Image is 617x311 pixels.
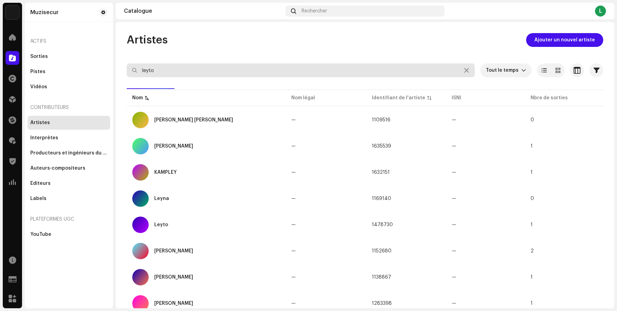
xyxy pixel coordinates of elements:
span: — [291,170,296,175]
span: 1 [531,222,533,227]
re-m-nav-item: YouTube [28,228,110,241]
span: — [452,275,456,280]
div: Producteurs et ingénieurs du son [30,150,107,156]
span: 1152680 [372,249,391,253]
span: — [291,275,296,280]
span: 1 [531,275,533,280]
span: Rechercher [302,8,327,14]
div: Muzisecur [30,10,59,15]
span: 0 [531,118,534,122]
span: — [452,170,456,175]
span: — [291,118,296,122]
span: 1109516 [372,118,390,122]
span: — [291,249,296,253]
span: 1169140 [372,196,391,201]
div: Leyto [154,222,168,227]
div: Interprètes [30,135,58,141]
re-m-nav-item: Éditeurs [28,177,110,190]
re-m-nav-item: Pistes [28,65,110,79]
div: Artistes [30,120,50,126]
div: Leyna [154,196,169,201]
div: Barkley Miguel Panzo [154,118,233,122]
span: — [452,118,456,122]
div: Shirley Murdock [154,301,193,306]
div: Nom [132,94,143,101]
div: Sorties [30,54,48,59]
div: Catalogue [124,8,283,14]
span: — [452,222,456,227]
span: — [452,301,456,306]
button: Ajouter un nouvel artiste [526,33,603,47]
span: 1 [531,301,533,306]
div: Identifiant de l'artiste [372,94,425,101]
span: — [452,249,456,253]
re-m-nav-item: Artistes [28,116,110,130]
div: Éditeurs [30,181,51,186]
div: YouTube [30,232,51,237]
span: — [291,222,296,227]
span: — [452,144,456,149]
span: Artistes [127,33,168,47]
div: L [595,6,606,17]
div: Labels [30,196,46,201]
div: Auteurs-compositeurs [30,165,85,171]
div: Pistes [30,69,45,74]
re-m-nav-item: Vidéos [28,80,110,94]
span: — [291,301,296,306]
re-m-nav-item: Producteurs et ingénieurs du son [28,146,110,160]
re-a-nav-header: Plateformes UGC [28,211,110,228]
re-m-nav-item: Labels [28,192,110,205]
span: — [452,196,456,201]
re-m-nav-item: Sorties [28,50,110,63]
span: — [291,196,296,201]
span: Tout le temps [486,63,521,77]
img: 767b8677-5a56-4b46-abab-1c5a2eb5366a [6,6,19,19]
span: 0 [531,196,534,201]
span: 1 [531,144,533,149]
span: 1635539 [372,144,391,149]
span: — [291,144,296,149]
span: 1283398 [372,301,392,306]
re-m-nav-item: Interprètes [28,131,110,145]
span: 1632151 [372,170,390,175]
re-a-nav-header: Contributeurs [28,99,110,116]
div: DJ Hurley [154,144,193,149]
div: dropdown trigger [521,63,526,77]
span: Ajouter un nouvel artiste [534,33,595,47]
re-a-nav-header: Actifs [28,33,110,50]
div: Nathan Brumley [154,275,193,280]
span: 1 [531,170,533,175]
div: MIGUEL PANZO Barkley [154,249,193,253]
re-m-nav-item: Auteurs-compositeurs [28,161,110,175]
div: Vidéos [30,84,47,90]
span: 2 [531,249,534,253]
input: Rechercher [127,63,475,77]
div: KAMPLEY [154,170,177,175]
span: 1478730 [372,222,393,227]
span: 1138867 [372,275,391,280]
